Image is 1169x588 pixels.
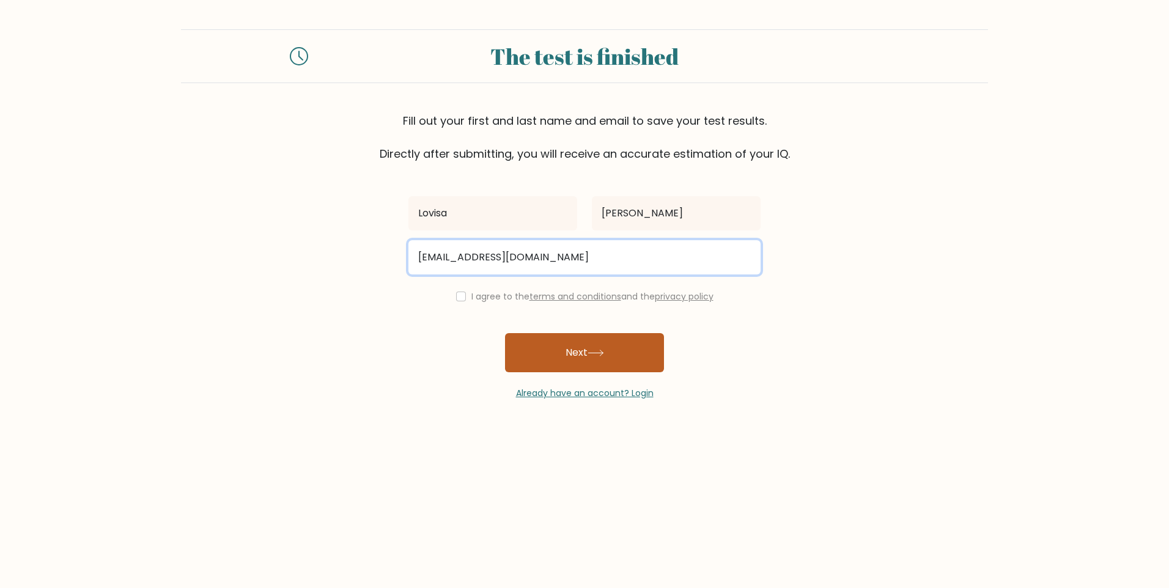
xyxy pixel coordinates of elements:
[408,240,761,274] input: Email
[323,40,846,73] div: The test is finished
[181,112,988,162] div: Fill out your first and last name and email to save your test results. Directly after submitting,...
[516,387,654,399] a: Already have an account? Login
[505,333,664,372] button: Next
[592,196,761,230] input: Last name
[529,290,621,303] a: terms and conditions
[408,196,577,230] input: First name
[655,290,714,303] a: privacy policy
[471,290,714,303] label: I agree to the and the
